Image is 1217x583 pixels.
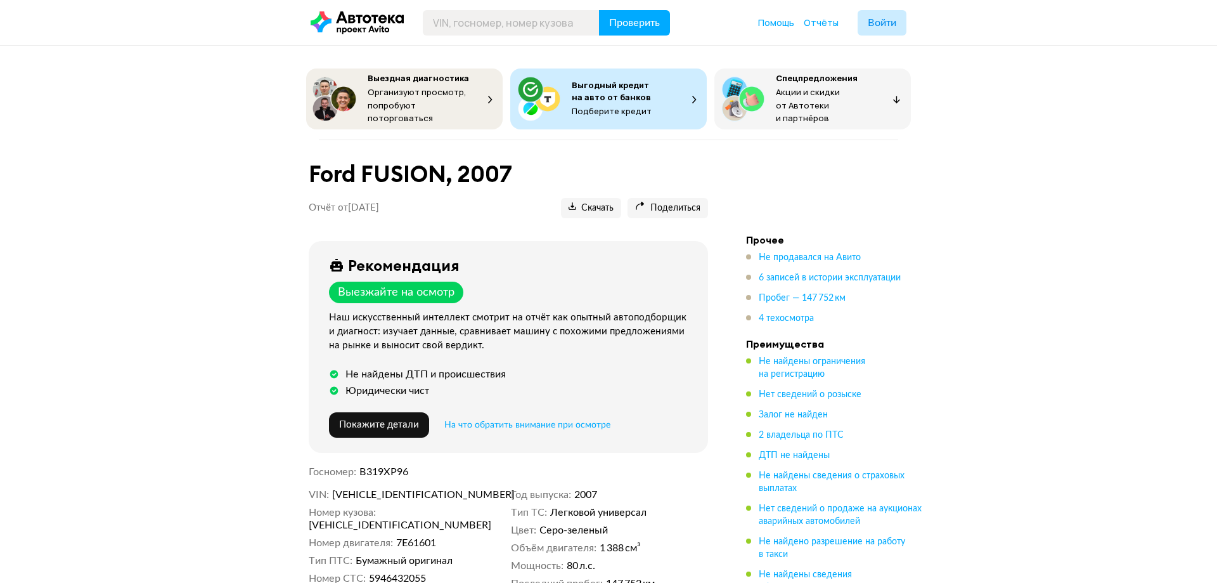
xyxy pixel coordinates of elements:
span: Поделиться [635,202,700,214]
span: ДТП не найдены [759,451,830,460]
span: [VEHICLE_IDENTIFICATION_NUMBER] [332,488,478,501]
div: Рекомендация [348,256,460,274]
span: 2007 [574,488,597,501]
span: 80 л.с. [567,560,595,572]
span: Проверить [609,18,660,28]
dt: Год выпуска [511,488,571,501]
a: Отчёты [804,16,839,29]
span: Не найдены сведения о страховых выплатах [759,471,905,493]
span: Выгодный кредит на авто от банков [572,79,651,103]
dt: Мощность [511,560,563,572]
span: Подберите кредит [572,105,652,117]
span: Организуют просмотр, попробуют поторговаться [368,86,467,124]
dt: Цвет [511,524,536,537]
p: Отчёт от [DATE] [309,202,379,214]
span: Нет сведений о розыске [759,390,861,399]
div: Не найдены ДТП и происшествия [345,368,506,381]
button: СпецпредложенияАкции и скидки от Автотеки и партнёров [714,69,911,129]
h4: Прочее [746,233,924,246]
span: 7Е61601 [396,537,436,549]
button: Проверить [599,10,670,36]
h4: Преимущества [746,337,924,350]
span: Бумажный оригинал [356,554,453,567]
span: 2 владельца по ПТС [759,431,844,440]
div: Выезжайте на осмотр [338,285,454,299]
span: 1 388 см³ [600,542,641,554]
dt: Госномер [309,466,356,478]
a: Помощь [758,16,794,29]
span: [VEHICLE_IDENTIFICATION_NUMBER] [309,519,454,532]
dt: Номер двигателя [309,537,393,549]
div: Юридически чист [345,384,429,397]
div: Наш искусственный интеллект смотрит на отчёт как опытный автоподборщик и диагност: изучает данные... [329,311,693,353]
dt: Номер кузова [309,506,376,519]
span: Акции и скидки от Автотеки и партнёров [776,86,840,124]
span: 6 записей в истории эксплуатации [759,273,901,282]
span: Скачать [569,202,614,214]
button: Выездная диагностикаОрганизуют просмотр, попробуют поторговаться [306,69,503,129]
button: Скачать [561,198,621,218]
span: Серо-зеленый [539,524,608,537]
input: VIN, госномер, номер кузова [423,10,600,36]
h1: Ford FUSION, 2007 [309,160,708,188]
span: 4 техосмотра [759,314,814,323]
button: Поделиться [628,198,708,218]
button: Выгодный кредит на авто от банковПодберите кредит [510,69,707,129]
span: Выездная диагностика [368,72,469,84]
span: На что обратить внимание при осмотре [444,421,610,429]
span: Пробег — 147 752 км [759,294,846,303]
span: Залог не найден [759,410,828,419]
span: Спецпредложения [776,72,858,84]
span: Не найдено разрешение на работу в такси [759,537,905,559]
dt: Объём двигателя [511,542,596,554]
span: Не найдены ограничения на регистрацию [759,357,865,379]
span: Не продавался на Авито [759,253,861,262]
span: Покажите детали [339,420,419,429]
button: Покажите детали [329,412,429,438]
span: Нет сведений о продаже на аукционах аварийных автомобилей [759,504,922,526]
button: Войти [858,10,906,36]
dt: Тип ПТС [309,554,352,567]
dt: VIN [309,488,329,501]
dt: Тип ТС [511,506,547,519]
span: Войти [868,18,896,28]
span: В319ХР96 [359,467,408,477]
span: Легковой универсал [550,506,647,519]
